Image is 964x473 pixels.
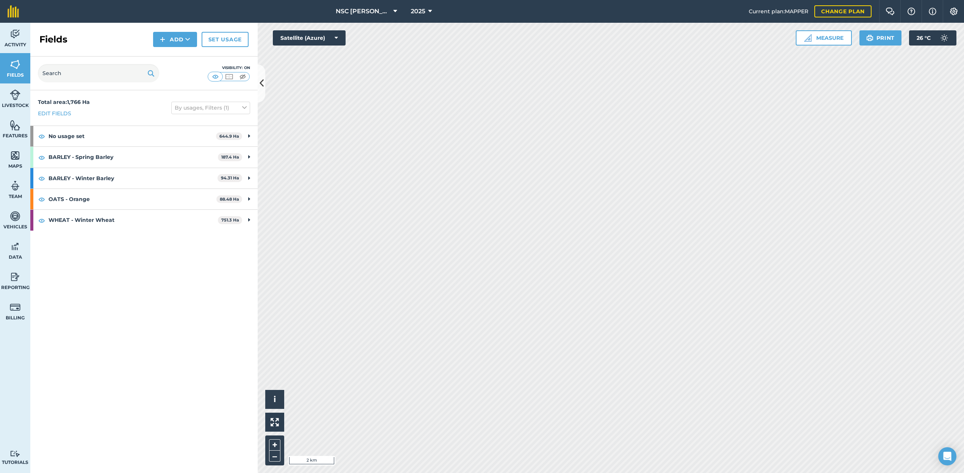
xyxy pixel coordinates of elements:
[269,439,280,451] button: +
[917,30,931,46] span: 26 ° C
[49,168,218,189] strong: BARLEY - Winter Barley
[238,73,247,80] img: svg+xml;base64,PHN2ZyB4bWxucz0iaHR0cDovL3d3dy53My5vcmcvMjAwMC9zdmciIHdpZHRoPSI1MCIgaGVpZ2h0PSI0MC...
[814,5,872,17] a: Change plan
[886,8,895,15] img: Two speech bubbles overlapping with the left bubble in the forefront
[10,119,20,131] img: svg+xml;base64,PHN2ZyB4bWxucz0iaHR0cDovL3d3dy53My5vcmcvMjAwMC9zdmciIHdpZHRoPSI1NiIgaGVpZ2h0PSI2MC...
[10,211,20,222] img: svg+xml;base64,PD94bWwgdmVyc2lvbj0iMS4wIiBlbmNvZGluZz0idXRmLTgiPz4KPCEtLSBHZW5lcmF0b3I6IEFkb2JlIE...
[224,73,234,80] img: svg+xml;base64,PHN2ZyB4bWxucz0iaHR0cDovL3d3dy53My5vcmcvMjAwMC9zdmciIHdpZHRoPSI1MCIgaGVpZ2h0PSI0MC...
[38,216,45,225] img: svg+xml;base64,PHN2ZyB4bWxucz0iaHR0cDovL3d3dy53My5vcmcvMjAwMC9zdmciIHdpZHRoPSIxOCIgaGVpZ2h0PSIyNC...
[336,7,390,16] span: NSC [PERSON_NAME]
[49,189,216,209] strong: OATS - Orange
[8,5,19,17] img: fieldmargin Logo
[937,30,952,46] img: svg+xml;base64,PD94bWwgdmVyc2lvbj0iMS4wIiBlbmNvZGluZz0idXRmLTgiPz4KPCEtLSBHZW5lcmF0b3I6IEFkb2JlIE...
[49,147,218,167] strong: BARLEY - Spring Barley
[220,196,239,202] strong: 88.48 Ha
[153,32,197,47] button: Add
[221,175,239,181] strong: 94.31 Ha
[10,271,20,283] img: svg+xml;base64,PD94bWwgdmVyc2lvbj0iMS4wIiBlbmNvZGluZz0idXRmLTgiPz4KPCEtLSBHZW5lcmF0b3I6IEFkb2JlIE...
[796,30,852,46] button: Measure
[38,132,45,141] img: svg+xml;base64,PHN2ZyB4bWxucz0iaHR0cDovL3d3dy53My5vcmcvMjAwMC9zdmciIHdpZHRoPSIxOCIgaGVpZ2h0PSIyNC...
[211,73,220,80] img: svg+xml;base64,PHN2ZyB4bWxucz0iaHR0cDovL3d3dy53My5vcmcvMjAwMC9zdmciIHdpZHRoPSI1MCIgaGVpZ2h0PSI0MC...
[907,8,916,15] img: A question mark icon
[219,134,239,139] strong: 644.9 Ha
[804,34,812,42] img: Ruler icon
[171,102,250,114] button: By usages, Filters (1)
[10,302,20,313] img: svg+xml;base64,PD94bWwgdmVyc2lvbj0iMS4wIiBlbmNvZGluZz0idXRmLTgiPz4KPCEtLSBHZW5lcmF0b3I6IEFkb2JlIE...
[859,30,902,46] button: Print
[38,174,45,183] img: svg+xml;base64,PHN2ZyB4bWxucz0iaHR0cDovL3d3dy53My5vcmcvMjAwMC9zdmciIHdpZHRoPSIxOCIgaGVpZ2h0PSIyNC...
[38,109,71,118] a: Edit fields
[938,447,956,465] div: Open Intercom Messenger
[38,195,45,204] img: svg+xml;base64,PHN2ZyB4bWxucz0iaHR0cDovL3d3dy53My5vcmcvMjAwMC9zdmciIHdpZHRoPSIxOCIgaGVpZ2h0PSIyNC...
[271,418,279,426] img: Four arrows, one pointing top left, one top right, one bottom right and the last bottom left
[411,7,425,16] span: 2025
[10,89,20,101] img: svg+xml;base64,PD94bWwgdmVyc2lvbj0iMS4wIiBlbmNvZGluZz0idXRmLTgiPz4KPCEtLSBHZW5lcmF0b3I6IEFkb2JlIE...
[10,59,20,70] img: svg+xml;base64,PHN2ZyB4bWxucz0iaHR0cDovL3d3dy53My5vcmcvMjAwMC9zdmciIHdpZHRoPSI1NiIgaGVpZ2h0PSI2MC...
[273,30,346,46] button: Satellite (Azure)
[202,32,249,47] a: Set usage
[10,150,20,161] img: svg+xml;base64,PHN2ZyB4bWxucz0iaHR0cDovL3d3dy53My5vcmcvMjAwMC9zdmciIHdpZHRoPSI1NiIgaGVpZ2h0PSI2MC...
[10,450,20,457] img: svg+xml;base64,PD94bWwgdmVyc2lvbj0iMS4wIiBlbmNvZGluZz0idXRmLTgiPz4KPCEtLSBHZW5lcmF0b3I6IEFkb2JlIE...
[265,390,284,409] button: i
[749,7,808,16] span: Current plan : MAPPER
[49,126,216,146] strong: No usage set
[30,189,258,209] div: OATS - Orange88.48 Ha
[30,147,258,167] div: BARLEY - Spring Barley187.4 Ha
[38,64,159,82] input: Search
[160,35,165,44] img: svg+xml;base64,PHN2ZyB4bWxucz0iaHR0cDovL3d3dy53My5vcmcvMjAwMC9zdmciIHdpZHRoPSIxNCIgaGVpZ2h0PSIyNC...
[10,180,20,192] img: svg+xml;base64,PD94bWwgdmVyc2lvbj0iMS4wIiBlbmNvZGluZz0idXRmLTgiPz4KPCEtLSBHZW5lcmF0b3I6IEFkb2JlIE...
[10,28,20,40] img: svg+xml;base64,PD94bWwgdmVyc2lvbj0iMS4wIiBlbmNvZGluZz0idXRmLTgiPz4KPCEtLSBHZW5lcmF0b3I6IEFkb2JlIE...
[38,153,45,162] img: svg+xml;base64,PHN2ZyB4bWxucz0iaHR0cDovL3d3dy53My5vcmcvMjAwMC9zdmciIHdpZHRoPSIxOCIgaGVpZ2h0PSIyNC...
[10,241,20,252] img: svg+xml;base64,PD94bWwgdmVyc2lvbj0iMS4wIiBlbmNvZGluZz0idXRmLTgiPz4KPCEtLSBHZW5lcmF0b3I6IEFkb2JlIE...
[147,69,155,78] img: svg+xml;base64,PHN2ZyB4bWxucz0iaHR0cDovL3d3dy53My5vcmcvMjAwMC9zdmciIHdpZHRoPSIxOSIgaGVpZ2h0PSIyNC...
[39,33,67,46] h2: Fields
[929,7,936,16] img: svg+xml;base64,PHN2ZyB4bWxucz0iaHR0cDovL3d3dy53My5vcmcvMjAwMC9zdmciIHdpZHRoPSIxNyIgaGVpZ2h0PSIxNy...
[30,168,258,189] div: BARLEY - Winter Barley94.31 Ha
[269,451,280,462] button: –
[949,8,958,15] img: A cog icon
[221,217,239,223] strong: 751.3 Ha
[38,99,90,105] strong: Total area : 1,766 Ha
[208,65,250,71] div: Visibility: On
[49,210,218,230] strong: WHEAT - Winter Wheat
[221,154,239,160] strong: 187.4 Ha
[30,210,258,230] div: WHEAT - Winter Wheat751.3 Ha
[866,33,873,42] img: svg+xml;base64,PHN2ZyB4bWxucz0iaHR0cDovL3d3dy53My5vcmcvMjAwMC9zdmciIHdpZHRoPSIxOSIgaGVpZ2h0PSIyNC...
[909,30,956,46] button: 26 °C
[274,394,276,404] span: i
[30,126,258,146] div: No usage set644.9 Ha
